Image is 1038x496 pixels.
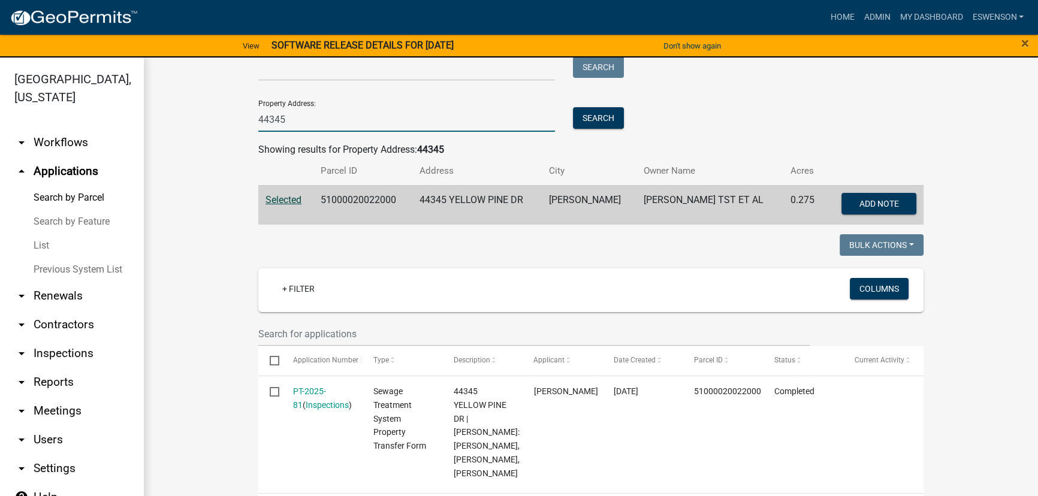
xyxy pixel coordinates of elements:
[258,346,281,375] datatable-header-cell: Select
[636,185,784,225] td: [PERSON_NAME] TST ET AL
[14,317,29,332] i: arrow_drop_down
[293,385,351,412] div: ( )
[683,346,763,375] datatable-header-cell: Parcel ID
[774,386,814,396] span: Completed
[14,375,29,389] i: arrow_drop_down
[306,400,349,410] a: Inspections
[659,36,726,56] button: Don't show again
[412,185,542,225] td: 44345 YELLOW PINE DR
[412,157,542,185] th: Address
[453,386,519,478] span: 44345 YELLOW PINE DR | Buyer: Michelle Bornfleth, Jennifer Baskin, Elizabeth Baskin
[533,356,565,364] span: Applicant
[859,6,895,29] a: Admin
[694,386,761,396] span: 51000020022000
[542,157,636,185] th: City
[14,461,29,476] i: arrow_drop_down
[417,144,444,155] strong: 44345
[361,346,442,375] datatable-header-cell: Type
[313,185,412,225] td: 51000020022000
[453,356,490,364] span: Description
[293,386,326,410] a: PT-2025-81
[14,433,29,447] i: arrow_drop_down
[843,346,924,375] datatable-header-cell: Current Activity
[373,356,389,364] span: Type
[258,322,810,346] input: Search for applications
[14,135,29,150] i: arrow_drop_down
[614,386,638,396] span: 01/10/2025
[14,164,29,179] i: arrow_drop_up
[522,346,602,375] datatable-header-cell: Applicant
[614,356,656,364] span: Date Created
[271,40,454,51] strong: SOFTWARE RELEASE DETAILS FOR [DATE]
[14,289,29,303] i: arrow_drop_down
[841,193,916,214] button: Add Note
[694,356,723,364] span: Parcel ID
[313,157,412,185] th: Parcel ID
[850,278,909,300] button: Columns
[859,198,898,208] span: Add Note
[840,234,924,256] button: Bulk Actions
[293,356,358,364] span: Application Number
[967,6,1028,29] a: eswenson
[14,404,29,418] i: arrow_drop_down
[14,346,29,361] i: arrow_drop_down
[855,356,904,364] span: Current Activity
[825,6,859,29] a: Home
[265,194,301,205] a: Selected
[573,56,624,78] button: Search
[281,346,361,375] datatable-header-cell: Application Number
[783,157,825,185] th: Acres
[273,278,324,300] a: + Filter
[573,107,624,129] button: Search
[542,185,636,225] td: [PERSON_NAME]
[373,386,426,450] span: Sewage Treatment System Property Transfer Form
[442,346,522,375] datatable-header-cell: Description
[783,185,825,225] td: 0.275
[774,356,795,364] span: Status
[533,386,598,396] span: Jennifer Baskin
[1021,36,1029,50] button: Close
[895,6,967,29] a: My Dashboard
[602,346,683,375] datatable-header-cell: Date Created
[1021,35,1029,52] span: ×
[636,157,784,185] th: Owner Name
[238,36,264,56] a: View
[258,143,924,157] div: Showing results for Property Address:
[763,346,843,375] datatable-header-cell: Status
